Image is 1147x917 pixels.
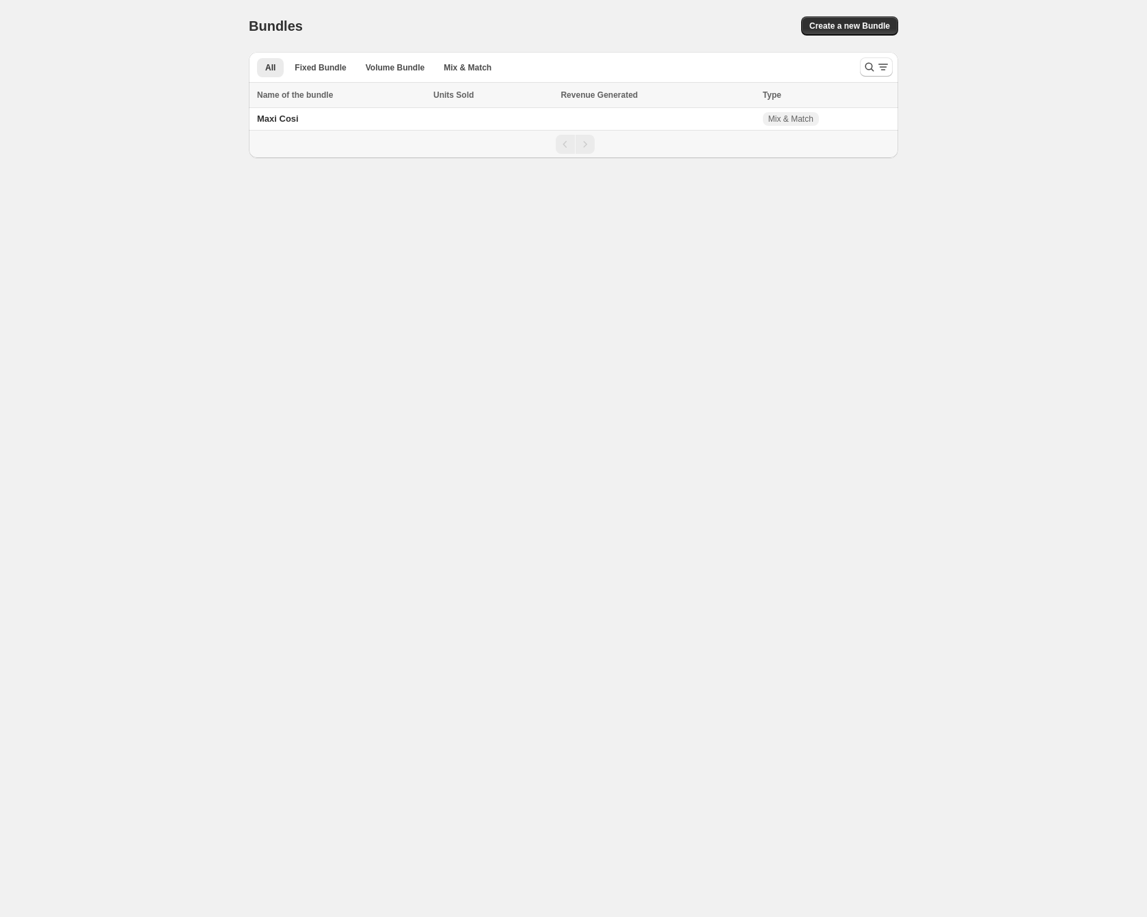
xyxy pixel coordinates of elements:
span: Mix & Match [444,62,491,73]
span: Volume Bundle [366,62,424,73]
nav: Pagination [249,130,898,158]
button: Revenue Generated [561,88,651,102]
span: Revenue Generated [561,88,638,102]
span: Create a new Bundle [809,21,890,31]
span: Maxi Cosi [257,114,299,124]
div: Type [763,88,890,102]
h1: Bundles [249,18,303,34]
button: Units Sold [433,88,487,102]
span: Fixed Bundle [295,62,346,73]
button: Search and filter results [860,57,893,77]
span: Units Sold [433,88,474,102]
div: Name of the bundle [257,88,425,102]
button: Create a new Bundle [801,16,898,36]
span: All [265,62,275,73]
span: Mix & Match [768,114,813,124]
